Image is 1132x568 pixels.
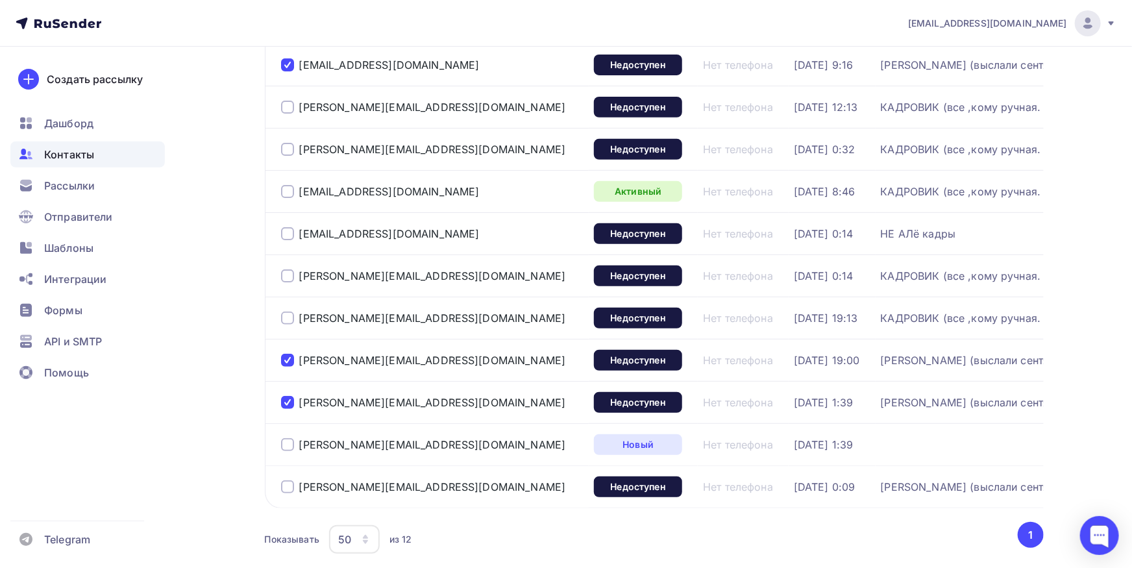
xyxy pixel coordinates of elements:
div: Недоступен [594,308,682,328]
a: [DATE] 0:32 [794,143,855,156]
a: Нет телефона [703,438,773,451]
a: [PERSON_NAME][EMAIL_ADDRESS][DOMAIN_NAME] [299,312,566,325]
ul: Pagination [1015,522,1044,548]
a: Рассылки [10,173,165,199]
a: [PERSON_NAME][EMAIL_ADDRESS][DOMAIN_NAME] [299,354,566,367]
a: [PERSON_NAME][EMAIL_ADDRESS][DOMAIN_NAME] [299,269,566,282]
a: [DATE] 0:14 [794,269,854,282]
a: НЕ АЛё кадры [881,227,956,240]
span: Шаблоны [44,240,93,256]
span: Дашборд [44,116,93,131]
span: API и SMTP [44,334,102,349]
a: [PERSON_NAME][EMAIL_ADDRESS][DOMAIN_NAME] [299,143,566,156]
a: Дашборд [10,110,165,136]
div: [PERSON_NAME][EMAIL_ADDRESS][DOMAIN_NAME] [299,101,566,114]
a: [PERSON_NAME] (выслали сентябрь) [881,480,1072,493]
a: Нет телефона [703,354,773,367]
a: [DATE] 8:46 [794,185,855,198]
a: [DATE] 0:14 [794,227,854,240]
a: КАДРОВИК (все ,кому ручная. кроме РК) [881,143,1098,156]
a: Активный [594,181,682,202]
div: 50 [338,532,351,547]
div: из 12 [389,533,412,546]
div: Нет телефона [703,269,773,282]
div: Недоступен [594,265,682,286]
a: [EMAIL_ADDRESS][DOMAIN_NAME] [299,227,480,240]
a: [PERSON_NAME] (выслали сентябрь) [881,58,1072,71]
a: [DATE] 9:16 [794,58,854,71]
div: Недоступен [594,223,682,244]
a: Недоступен [594,476,682,497]
a: [DATE] 1:39 [794,396,854,409]
a: [DATE] 1:39 [794,438,854,451]
a: Нет телефона [703,312,773,325]
a: Нет телефона [703,185,773,198]
a: Нет телефона [703,396,773,409]
a: Недоступен [594,139,682,160]
div: КАДРОВИК (все ,кому ручная. кроме РК) [881,185,1098,198]
a: Нет телефона [703,143,773,156]
span: Формы [44,303,82,318]
span: Помощь [44,365,89,380]
a: Недоступен [594,350,682,371]
a: Недоступен [594,392,682,413]
a: Отправители [10,204,165,230]
a: [PERSON_NAME][EMAIL_ADDRESS][DOMAIN_NAME] [299,480,566,493]
a: [PERSON_NAME][EMAIL_ADDRESS][DOMAIN_NAME] [299,438,566,451]
a: Шаблоны [10,235,165,261]
a: Новый [594,434,682,455]
a: Недоступен [594,55,682,75]
a: [DATE] 12:13 [794,101,858,114]
span: [EMAIL_ADDRESS][DOMAIN_NAME] [908,17,1067,30]
a: КАДРОВИК (все ,кому ручная. кроме РК) [881,312,1098,325]
a: Нет телефона [703,227,773,240]
a: [EMAIL_ADDRESS][DOMAIN_NAME] [299,58,480,71]
a: [PERSON_NAME] (выслали сентябрь) [881,396,1072,409]
a: Контакты [10,142,165,167]
a: [PERSON_NAME][EMAIL_ADDRESS][DOMAIN_NAME] [299,396,566,409]
a: [DATE] 0:09 [794,480,855,493]
a: [EMAIL_ADDRESS][DOMAIN_NAME] [299,185,480,198]
span: Контакты [44,147,94,162]
a: [PERSON_NAME] (выслали сентябрь) [881,354,1072,367]
div: [DATE] 19:13 [794,312,858,325]
div: Нет телефона [703,101,773,114]
div: Недоступен [594,97,682,117]
div: Создать рассылку [47,71,143,87]
a: Нет телефона [703,480,773,493]
a: [EMAIL_ADDRESS][DOMAIN_NAME] [908,10,1116,36]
